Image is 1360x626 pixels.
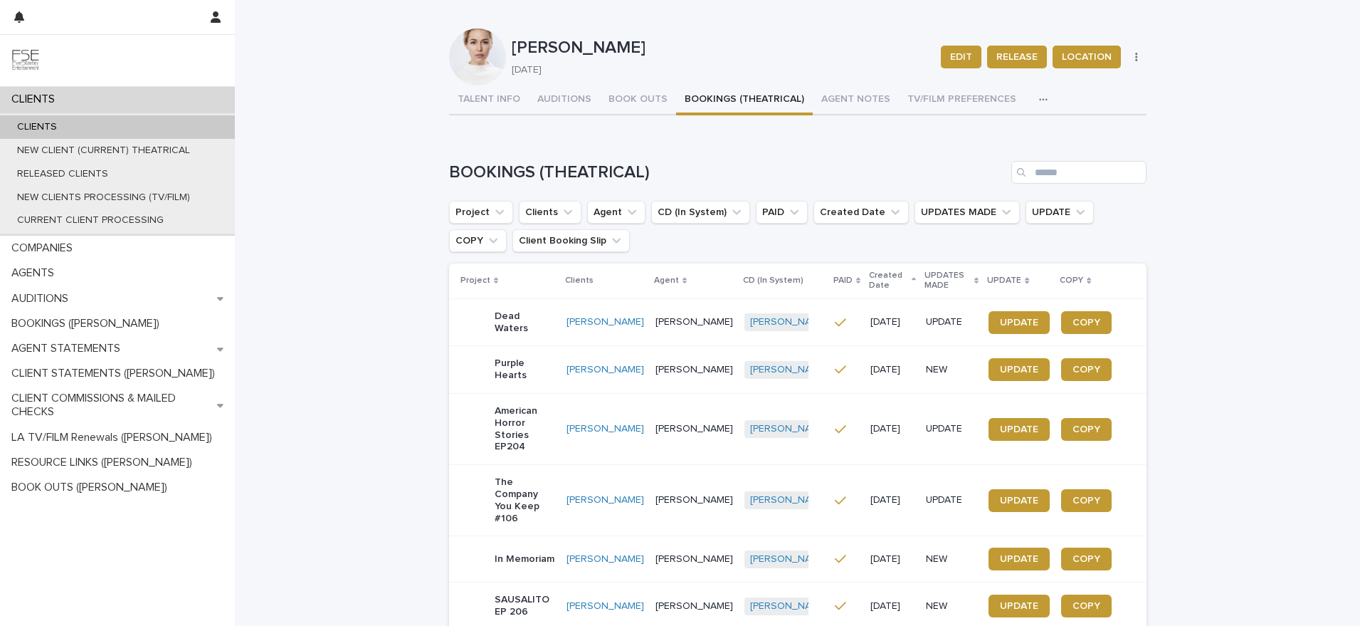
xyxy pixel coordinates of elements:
[989,358,1050,381] a: UPDATE
[6,121,68,133] p: CLIENTS
[1072,424,1100,434] span: COPY
[449,229,507,252] button: COPY
[1072,496,1100,506] span: COPY
[6,292,80,306] p: AUDITIONS
[914,201,1020,224] button: UPDATES MADE
[449,85,529,115] button: TALENT INFO
[449,162,1006,183] h1: BOOKINGS (THEATRICAL)
[1000,318,1038,328] span: UPDATE
[566,316,644,328] a: [PERSON_NAME]
[449,465,1146,536] tr: The Company You Keep #106[PERSON_NAME] [PERSON_NAME][PERSON_NAME] [DATE]UPDATEUPDATECOPY
[1062,50,1112,64] span: LOCATION
[750,423,828,435] a: [PERSON_NAME]
[565,273,594,288] p: Clients
[1061,489,1112,512] a: COPY
[449,346,1146,394] tr: Purple Hearts[PERSON_NAME] [PERSON_NAME][PERSON_NAME] [DATE]NEWUPDATECOPY
[870,494,914,506] p: [DATE]
[750,364,828,376] a: [PERSON_NAME]
[566,494,644,506] a: [PERSON_NAME]
[654,273,679,288] p: Agent
[6,93,66,106] p: CLIENTS
[655,553,733,565] p: [PERSON_NAME]
[6,431,223,444] p: LA TV/FILM Renewals ([PERSON_NAME])
[600,85,676,115] button: BOOK OUTS
[566,423,644,435] a: [PERSON_NAME]
[512,229,630,252] button: Client Booking Slip
[519,201,581,224] button: Clients
[6,456,204,469] p: RESOURCE LINKS ([PERSON_NAME])
[460,273,490,288] p: Project
[941,46,981,68] button: EDIT
[655,316,733,328] p: [PERSON_NAME]
[676,85,813,115] button: BOOKINGS (THEATRICAL)
[655,423,733,435] p: [PERSON_NAME]
[1072,601,1100,611] span: COPY
[743,273,803,288] p: CD (In System)
[813,201,909,224] button: Created Date
[926,316,977,328] p: UPDATE
[750,600,828,612] a: [PERSON_NAME]
[655,364,733,376] p: [PERSON_NAME]
[1011,161,1146,184] input: Search
[651,201,750,224] button: CD (In System)
[989,418,1050,441] a: UPDATE
[449,201,513,224] button: Project
[869,268,908,294] p: Created Date
[566,364,644,376] a: [PERSON_NAME]
[989,489,1050,512] a: UPDATE
[1060,273,1083,288] p: COPY
[987,273,1021,288] p: UPDATE
[926,364,977,376] p: NEW
[1053,46,1121,68] button: LOCATION
[926,494,977,506] p: UPDATE
[833,273,853,288] p: PAID
[655,600,733,612] p: [PERSON_NAME]
[950,50,972,64] span: EDIT
[926,600,977,612] p: NEW
[870,316,914,328] p: [DATE]
[1061,418,1112,441] a: COPY
[750,494,828,506] a: [PERSON_NAME]
[1000,365,1038,375] span: UPDATE
[1026,201,1094,224] button: UPDATE
[926,553,977,565] p: NEW
[750,316,828,328] a: [PERSON_NAME]
[1061,595,1112,617] a: COPY
[924,268,971,294] p: UPDATES MADE
[870,364,914,376] p: [DATE]
[1061,311,1112,334] a: COPY
[1072,365,1100,375] span: COPY
[1000,601,1038,611] span: UPDATE
[512,64,924,76] p: [DATE]
[6,392,217,419] p: CLIENT COMMISSIONS & MAILED CHECKS
[529,85,600,115] button: AUDITIONS
[1061,548,1112,570] a: COPY
[813,85,899,115] button: AGENT NOTES
[495,405,555,453] p: American Horror Stories EP204
[495,476,555,524] p: The Company You Keep #106
[587,201,645,224] button: Agent
[750,553,828,565] a: [PERSON_NAME]
[1000,424,1038,434] span: UPDATE
[756,201,808,224] button: PAID
[6,481,179,494] p: BOOK OUTS ([PERSON_NAME])
[495,553,554,565] p: In Memoriam
[989,311,1050,334] a: UPDATE
[6,168,120,180] p: RELEASED CLIENTS
[6,145,201,157] p: NEW CLIENT (CURRENT) THEATRICAL
[926,423,977,435] p: UPDATE
[6,192,201,204] p: NEW CLIENTS PROCESSING (TV/FILM)
[899,85,1025,115] button: TV/FILM PREFERENCES
[6,342,132,355] p: AGENT STATEMENTS
[989,548,1050,570] a: UPDATE
[449,536,1146,583] tr: In Memoriam[PERSON_NAME] [PERSON_NAME][PERSON_NAME] [DATE]NEWUPDATECOPY
[6,266,65,280] p: AGENTS
[1072,318,1100,328] span: COPY
[6,241,84,255] p: COMPANIES
[870,553,914,565] p: [DATE]
[870,600,914,612] p: [DATE]
[6,367,226,380] p: CLIENT STATEMENTS ([PERSON_NAME])
[495,594,555,618] p: SAUSALITO EP 206
[1061,358,1112,381] a: COPY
